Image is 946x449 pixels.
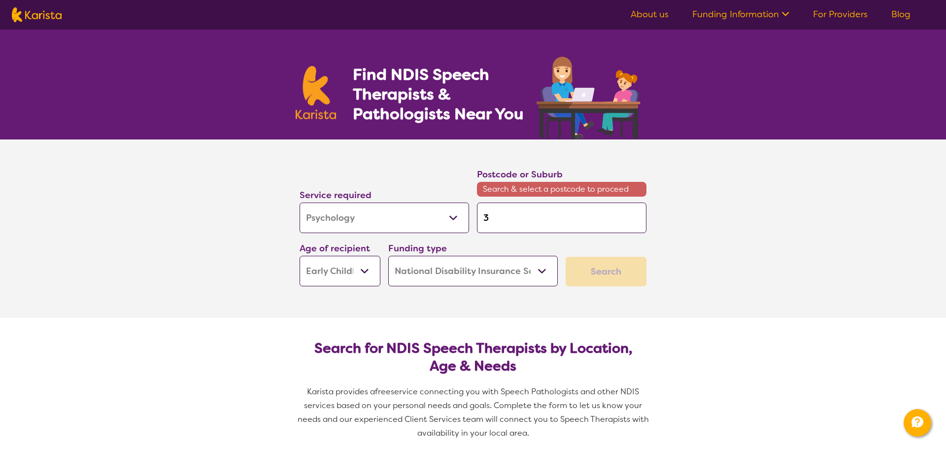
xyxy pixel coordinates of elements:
span: service connecting you with Speech Pathologists and other NDIS services based on your personal ne... [298,386,651,438]
input: Type [477,203,646,233]
label: Funding type [388,242,447,254]
img: Karista logo [12,7,62,22]
label: Postcode or Suburb [477,169,563,180]
button: Channel Menu [904,409,931,437]
span: Search & select a postcode to proceed [477,182,646,197]
a: Blog [891,8,911,20]
span: free [375,386,391,397]
label: Age of recipient [300,242,370,254]
h1: Find NDIS Speech Therapists & Pathologists Near You [353,65,535,124]
img: speech-therapy [529,53,650,139]
a: Funding Information [692,8,789,20]
span: Karista provides a [307,386,375,397]
label: Service required [300,189,372,201]
a: About us [631,8,669,20]
img: Karista logo [296,66,336,119]
h2: Search for NDIS Speech Therapists by Location, Age & Needs [307,340,639,375]
a: For Providers [813,8,868,20]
